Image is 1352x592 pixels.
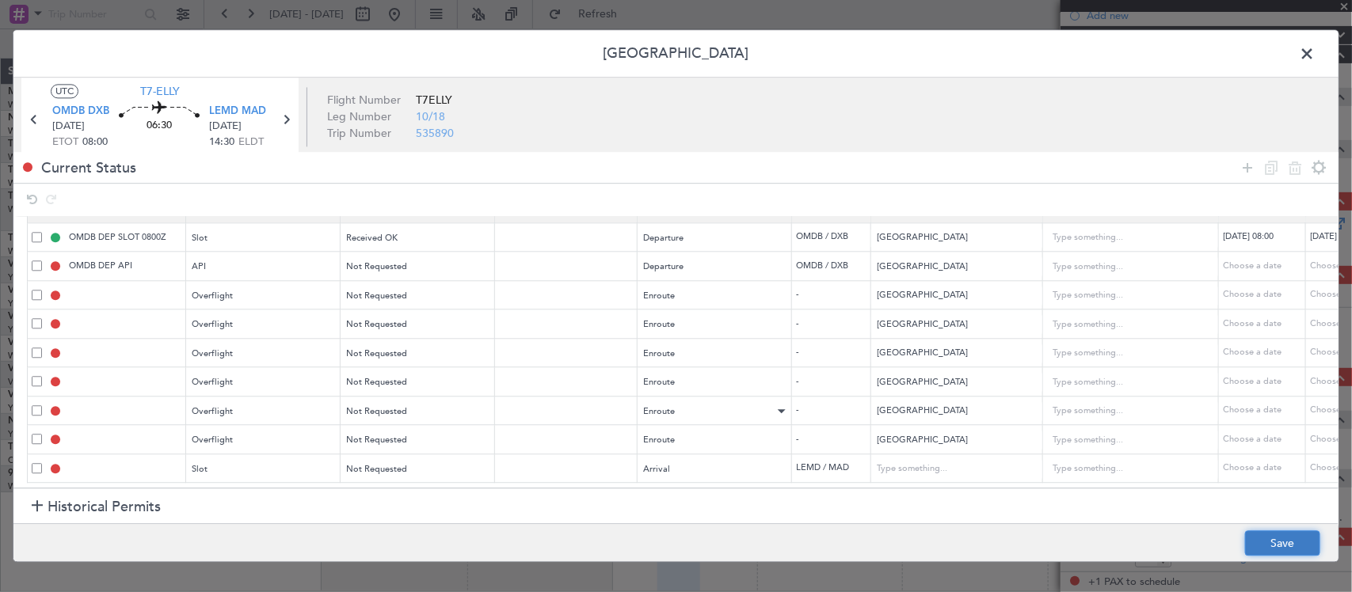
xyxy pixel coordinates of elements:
[1053,457,1195,481] input: Type something...
[1053,226,1195,250] input: Type something...
[1053,400,1195,423] input: Type something...
[1053,342,1195,366] input: Type something...
[1223,404,1305,418] div: Choose a date
[1053,255,1195,279] input: Type something...
[1053,370,1195,394] input: Type something...
[1053,313,1195,336] input: Type something...
[1223,433,1305,446] div: Choose a date
[1223,462,1305,476] div: Choose a date
[1223,347,1305,360] div: Choose a date
[1245,531,1320,556] button: Save
[1223,231,1305,245] div: [DATE] 08:00
[13,30,1339,78] header: [GEOGRAPHIC_DATA]
[1223,317,1305,331] div: Choose a date
[1053,284,1195,308] input: Type something...
[1223,289,1305,302] div: Choose a date
[1223,260,1305,273] div: Choose a date
[1053,428,1195,452] input: Type something...
[1223,375,1305,389] div: Choose a date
